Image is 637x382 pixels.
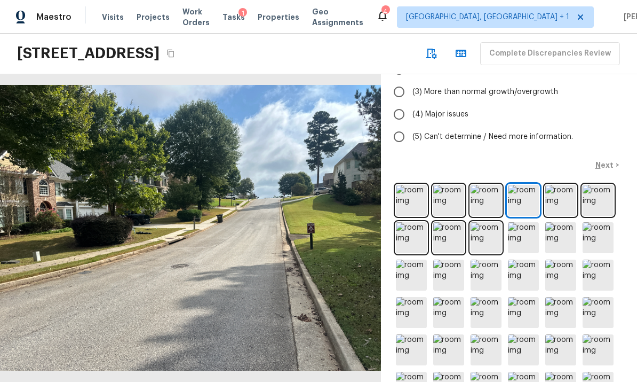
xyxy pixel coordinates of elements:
img: room img [471,222,501,253]
img: room img [471,260,501,291]
button: Copy Address [164,46,178,60]
img: room img [471,297,501,328]
img: room img [583,334,614,365]
img: room img [471,334,501,365]
span: Geo Assignments [312,6,363,28]
img: room img [583,185,614,216]
img: room img [583,297,614,328]
span: (5) Can't determine / Need more information. [412,131,573,142]
img: room img [508,334,539,365]
img: room img [583,260,614,291]
img: room img [433,334,464,365]
div: 4 [381,6,389,17]
img: room img [433,185,464,216]
div: 1 [238,8,247,19]
img: room img [508,297,539,328]
img: room img [583,222,614,253]
img: room img [545,297,576,328]
span: Properties [258,12,299,22]
img: room img [545,334,576,365]
img: room img [508,260,539,291]
img: room img [508,185,539,216]
h2: [STREET_ADDRESS] [17,44,160,63]
img: room img [396,297,427,328]
img: room img [433,260,464,291]
img: room img [433,222,464,253]
img: room img [433,297,464,328]
span: Tasks [222,13,245,21]
span: (4) Major issues [412,109,468,120]
img: room img [396,222,427,253]
span: [GEOGRAPHIC_DATA], [GEOGRAPHIC_DATA] + 1 [406,12,569,22]
img: room img [396,334,427,365]
img: room img [396,185,427,216]
img: room img [545,185,576,216]
span: Projects [137,12,170,22]
img: room img [396,260,427,291]
span: Maestro [36,12,71,22]
span: Work Orders [182,6,210,28]
span: Visits [102,12,124,22]
img: room img [471,185,501,216]
img: room img [545,222,576,253]
img: room img [508,222,539,253]
span: (3) More than normal growth/overgrowth [412,87,558,97]
img: room img [545,260,576,291]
